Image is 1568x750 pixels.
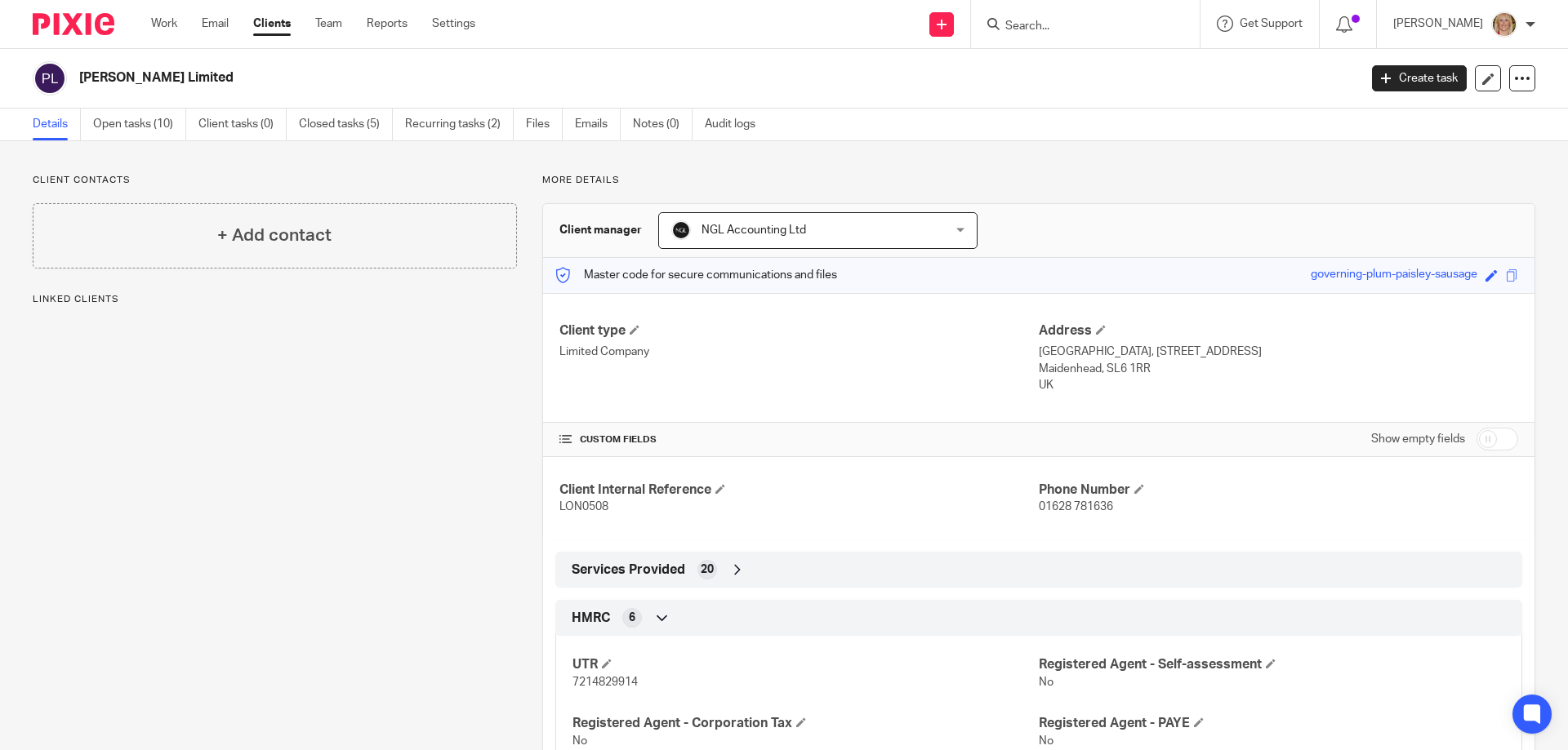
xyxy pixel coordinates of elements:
span: NGL Accounting Ltd [702,224,806,236]
p: More details [542,174,1535,187]
img: JW%20photo.JPG [1491,11,1517,38]
img: Pixie [33,13,114,35]
a: Create task [1372,65,1467,91]
h4: UTR [572,656,1039,673]
h4: Registered Agent - Self-assessment [1039,656,1505,673]
span: No [572,735,587,747]
h4: Client type [559,322,1039,339]
h4: Client Internal Reference [559,482,1039,499]
span: LON0508 [559,501,608,513]
a: Files [526,109,563,140]
a: Audit logs [705,109,768,140]
h2: [PERSON_NAME] Limited [79,69,1094,87]
span: HMRC [572,610,610,627]
h4: Registered Agent - PAYE [1039,715,1505,732]
a: Team [315,16,342,32]
span: 7214829914 [572,677,638,688]
p: Maidenhead, SL6 1RR [1039,361,1518,377]
p: Client contacts [33,174,517,187]
p: Master code for secure communications and files [555,267,837,283]
a: Recurring tasks (2) [405,109,514,140]
h4: + Add contact [217,223,332,248]
p: Linked clients [33,293,517,306]
a: Notes (0) [633,109,693,140]
a: Email [202,16,229,32]
a: Reports [367,16,408,32]
img: NGL%20Logo%20Social%20Circle%20JPG.jpg [671,220,691,240]
h4: Registered Agent - Corporation Tax [572,715,1039,732]
span: 20 [701,561,714,578]
input: Search [1004,20,1151,34]
p: [GEOGRAPHIC_DATA], [STREET_ADDRESS] [1039,344,1518,360]
span: No [1039,677,1053,688]
span: Get Support [1240,18,1303,29]
a: Details [33,109,81,140]
span: 01628 781636 [1039,501,1113,513]
img: svg%3E [33,61,67,95]
h4: CUSTOM FIELDS [559,433,1039,446]
h4: Address [1039,322,1518,339]
a: Client tasks (0) [198,109,287,140]
span: No [1039,735,1053,747]
label: Show empty fields [1371,431,1465,447]
span: 6 [629,610,635,626]
a: Clients [253,16,291,32]
div: governing-plum-paisley-sausage [1311,266,1477,285]
p: UK [1039,377,1518,393]
p: [PERSON_NAME] [1393,16,1483,32]
h3: Client manager [559,222,642,238]
a: Closed tasks (5) [299,109,393,140]
a: Settings [432,16,475,32]
p: Limited Company [559,344,1039,360]
span: Services Provided [572,561,685,579]
h4: Phone Number [1039,482,1518,499]
a: Emails [575,109,621,140]
a: Open tasks (10) [93,109,186,140]
a: Work [151,16,177,32]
